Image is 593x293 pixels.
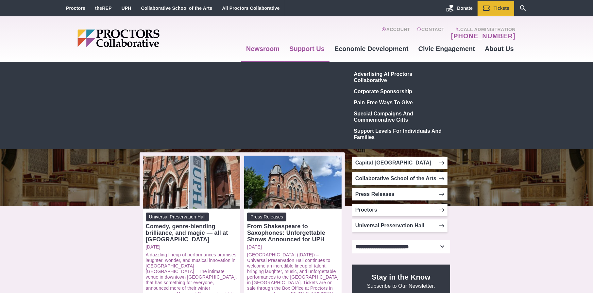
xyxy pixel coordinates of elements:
[330,40,414,58] a: Economic Development
[146,223,237,243] div: Comedy, genre-blending brilliance, and magic — all at [GEOGRAPHIC_DATA]
[351,125,447,143] a: Support Levels for Individuals and Families
[382,27,410,40] a: Account
[451,32,516,40] a: [PHONE_NUMBER]
[351,108,447,125] a: Special Campaigns and Commemorative Gifts
[351,86,447,97] a: Corporate Sponsorship
[352,240,450,253] select: Select category
[352,172,448,185] a: Collaborative School of the Arts
[222,6,280,11] a: All Proctors Collaborative
[241,40,284,58] a: Newsroom
[480,40,519,58] a: About Us
[478,1,514,16] a: Tickets
[372,273,431,281] strong: Stay in the Know
[352,204,448,216] a: Proctors
[247,223,339,243] div: From Shakespeare to Saxophones: Unforgettable Shows Announced for UPH
[146,213,237,243] a: Universal Preservation Hall Comedy, genre-blending brilliance, and magic — all at [GEOGRAPHIC_DATA]
[351,68,447,86] a: Advertising at Proctors Collaborative
[247,213,339,243] a: Press Releases From Shakespeare to Saxophones: Unforgettable Shows Announced for UPH
[66,6,85,11] a: Proctors
[284,40,330,58] a: Support Us
[414,40,480,58] a: Civic Engagement
[351,97,447,108] a: Pain-Free Ways to Give
[352,188,448,200] a: Press Releases
[247,213,286,221] span: Press Releases
[417,27,445,40] a: Contact
[146,213,209,221] span: Universal Preservation Hall
[441,1,478,16] a: Donate
[146,244,237,250] a: [DATE]
[352,157,448,169] a: Capital [GEOGRAPHIC_DATA]
[141,6,212,11] a: Collaborative School of the Arts
[457,6,473,11] span: Donate
[122,6,131,11] a: UPH
[360,272,442,289] p: Subscribe to Our Newsletter.
[77,29,210,47] img: Proctors logo
[95,6,112,11] a: theREP
[514,1,532,16] a: Search
[449,27,516,32] span: Call Administration
[494,6,509,11] span: Tickets
[352,219,448,232] a: Universal Preservation Hall
[247,244,339,250] a: [DATE]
